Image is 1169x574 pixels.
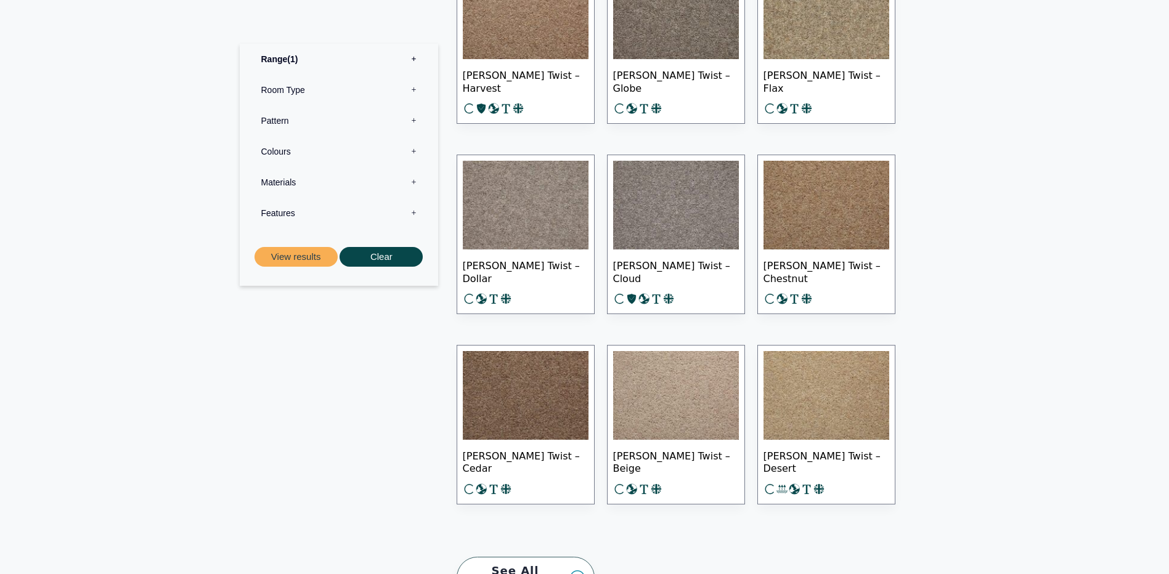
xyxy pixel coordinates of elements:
img: Tomkinson Twist - Cedar [463,351,589,440]
label: Range [249,43,429,74]
span: [PERSON_NAME] Twist – Dollar [463,249,589,293]
label: Colours [249,135,429,166]
a: [PERSON_NAME] Twist – Cloud [607,155,745,314]
a: [PERSON_NAME] Twist – Chestnut [757,155,895,314]
label: Pattern [249,105,429,135]
button: Clear [340,246,423,267]
span: [PERSON_NAME] Twist – Harvest [463,59,589,102]
button: View results [255,246,338,267]
span: [PERSON_NAME] Twist – Flax [764,59,889,102]
img: Tomkinson Twist - Dollar [463,161,589,249]
a: [PERSON_NAME] Twist – Beige [607,345,745,504]
span: [PERSON_NAME] Twist – Chestnut [764,249,889,293]
span: [PERSON_NAME] Twist – Cloud [613,249,739,293]
img: Tomkinson Twist - Desert [764,351,889,440]
a: [PERSON_NAME] Twist – Dollar [457,155,595,314]
img: Tomkinson Twist - Cloud [613,161,739,249]
span: 1 [287,54,298,63]
label: Features [249,197,429,228]
label: Room Type [249,74,429,105]
span: [PERSON_NAME] Twist – Globe [613,59,739,102]
a: [PERSON_NAME] Twist – Cedar [457,345,595,504]
span: [PERSON_NAME] Twist – Desert [764,440,889,483]
span: [PERSON_NAME] Twist – Cedar [463,440,589,483]
label: Materials [249,166,429,197]
span: [PERSON_NAME] Twist – Beige [613,440,739,483]
a: [PERSON_NAME] Twist – Desert [757,345,895,504]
